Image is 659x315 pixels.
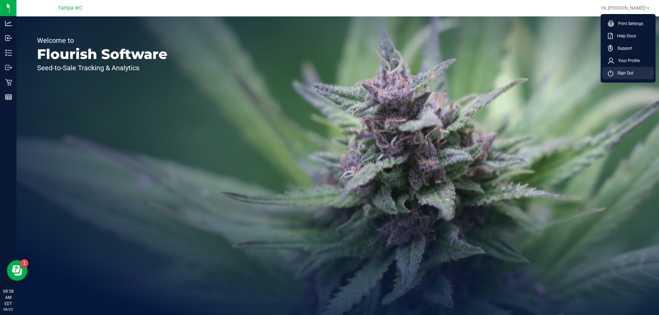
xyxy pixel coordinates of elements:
li: Sign Out [602,67,654,79]
a: Help Docs [608,33,651,39]
inline-svg: Outbound [5,64,12,71]
span: Your Profile [614,57,640,64]
iframe: Resource center unread badge [20,259,28,267]
p: Welcome to [37,37,167,44]
inline-svg: Analytics [5,20,12,27]
iframe: Resource center [7,260,27,281]
p: Seed-to-Sale Tracking & Analytics [37,64,167,71]
span: Print Settings [614,20,643,27]
span: Sign Out [613,70,633,76]
p: 08:58 AM EDT [3,288,13,307]
p: 08/22 [3,307,13,312]
inline-svg: Inventory [5,49,12,56]
inline-svg: Reports [5,94,12,100]
inline-svg: Retail [5,79,12,86]
inline-svg: Inbound [5,35,12,41]
a: Support [608,45,651,52]
span: Help Docs [613,33,636,39]
span: Tampa WC [58,5,82,11]
span: Hi, [PERSON_NAME]! [601,5,646,11]
p: Flourish Software [37,47,167,61]
span: Support [613,45,632,52]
